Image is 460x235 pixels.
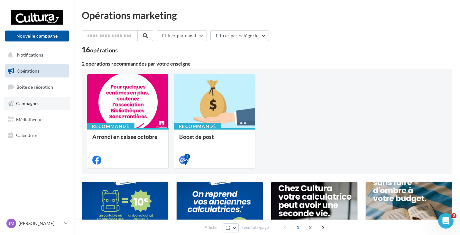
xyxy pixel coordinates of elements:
[205,224,219,230] span: Afficher
[451,213,456,218] span: 3
[174,123,221,130] div: Recommandé
[225,225,231,230] span: 12
[4,64,70,78] a: Opérations
[5,217,69,230] a: JM [PERSON_NAME]
[16,132,38,138] span: Calendrier
[19,220,61,227] p: [PERSON_NAME]
[438,213,454,229] iframe: Intercom live chat
[92,133,163,146] div: Arrondi en caisse octobre
[4,80,70,94] a: Boîte de réception
[16,101,39,106] span: Campagnes
[4,48,68,62] button: Notifications
[305,222,316,232] span: 2
[90,47,118,53] div: opérations
[82,46,118,53] div: 16
[223,223,239,232] button: 12
[4,97,70,110] a: Campagnes
[17,52,43,58] span: Notifications
[179,133,250,146] div: Boost de post
[16,116,42,122] span: Médiathèque
[293,222,303,232] span: 1
[242,224,269,230] span: résultats/page
[210,30,269,41] button: Filtrer par catégorie
[4,113,70,126] a: Médiathèque
[16,84,53,90] span: Boîte de réception
[157,30,207,41] button: Filtrer par canal
[87,123,134,130] div: Recommandé
[184,154,190,159] div: 4
[82,10,452,20] div: Opérations marketing
[5,31,69,41] button: Nouvelle campagne
[82,61,452,66] div: 2 opérations recommandées par votre enseigne
[4,129,70,142] a: Calendrier
[8,220,14,227] span: JM
[17,68,39,74] span: Opérations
